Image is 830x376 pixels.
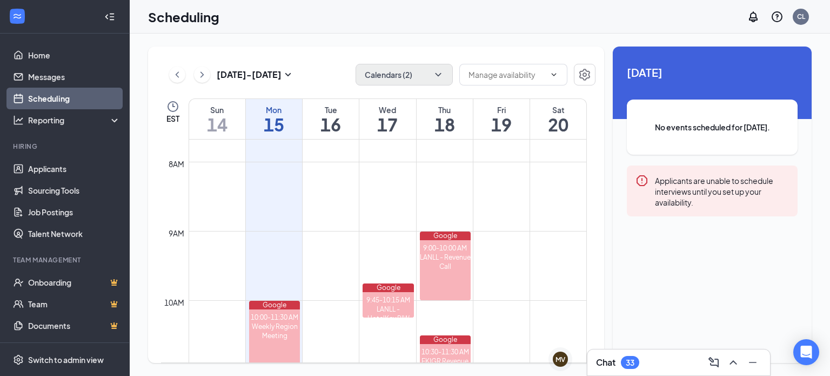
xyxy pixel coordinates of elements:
div: Sun [189,104,245,115]
div: Weekly Region Meeting [249,322,300,340]
div: EKIGR Revenue Call [420,357,471,375]
button: Settings [574,64,595,85]
svg: ChevronUp [727,356,740,369]
a: Sourcing Tools [28,180,121,201]
svg: ChevronDown [550,70,558,79]
div: Applicants are unable to schedule interviews until you set up your availability. [655,174,789,208]
a: Job Postings [28,201,121,223]
div: Reporting [28,115,121,126]
h1: 15 [246,115,302,134]
button: Calendars (2)ChevronDown [356,64,453,85]
a: September 16, 2025 [303,99,359,139]
svg: ChevronDown [433,69,444,80]
div: Google [363,283,414,292]
h1: 20 [530,115,586,134]
button: ChevronLeft [169,67,185,83]
div: Switch to admin view [28,354,104,365]
a: September 17, 2025 [359,99,416,139]
button: ChevronRight [194,67,210,83]
a: Scheduling [28,88,121,109]
svg: WorkstreamLogo [12,11,23,22]
div: 10:00-11:30 AM [249,313,300,322]
div: 9am [166,227,186,239]
a: September 15, 2025 [246,99,302,139]
a: TeamCrown [28,293,121,315]
svg: ComposeMessage [707,356,720,369]
a: September 18, 2025 [417,99,473,139]
svg: Collapse [104,11,115,22]
div: Sat [530,104,586,115]
h1: Scheduling [148,8,219,26]
div: 8am [166,158,186,170]
h3: Chat [596,357,615,368]
h1: 14 [189,115,245,134]
svg: Minimize [746,356,759,369]
a: DocumentsCrown [28,315,121,337]
div: LANLL - HotelKey PIW Review [363,305,414,332]
div: Team Management [13,255,118,265]
svg: SmallChevronDown [282,68,294,81]
a: Applicants [28,158,121,180]
a: Home [28,44,121,66]
svg: Analysis [13,115,24,126]
span: [DATE] [627,64,798,81]
a: September 14, 2025 [189,99,245,139]
a: Messages [28,66,121,88]
button: ChevronUp [725,354,742,371]
a: OnboardingCrown [28,272,121,293]
div: Google [420,335,471,344]
button: ComposeMessage [705,354,722,371]
div: Open Intercom Messenger [793,339,819,365]
svg: QuestionInfo [771,10,784,23]
a: September 19, 2025 [473,99,530,139]
div: Google [420,232,471,240]
div: 10:30-11:30 AM [420,347,471,357]
div: LANLL - Revenue Call [420,253,471,271]
h1: 18 [417,115,473,134]
h1: 17 [359,115,416,134]
div: Fri [473,104,530,115]
div: Tue [303,104,359,115]
a: Talent Network [28,223,121,245]
svg: ChevronRight [197,68,207,81]
div: CL [797,12,805,21]
input: Manage availability [468,69,545,81]
span: No events scheduled for [DATE]. [648,121,776,133]
h1: 19 [473,115,530,134]
div: 9:45-10:15 AM [363,295,414,305]
svg: Error [635,174,648,187]
button: Minimize [744,354,761,371]
div: MV [555,355,565,364]
div: 9:00-10:00 AM [420,243,471,253]
svg: Notifications [747,10,760,23]
div: Wed [359,104,416,115]
span: EST [166,113,179,124]
div: Hiring [13,142,118,151]
div: 33 [626,358,634,367]
svg: Settings [578,68,591,81]
div: 10am [162,296,186,308]
a: September 20, 2025 [530,99,586,139]
a: SurveysCrown [28,337,121,358]
svg: ChevronLeft [172,68,183,81]
div: Thu [417,104,473,115]
div: Google [249,301,300,309]
div: Mon [246,104,302,115]
h3: [DATE] - [DATE] [217,69,282,81]
h1: 16 [303,115,359,134]
svg: Settings [13,354,24,365]
svg: Clock [166,100,179,113]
